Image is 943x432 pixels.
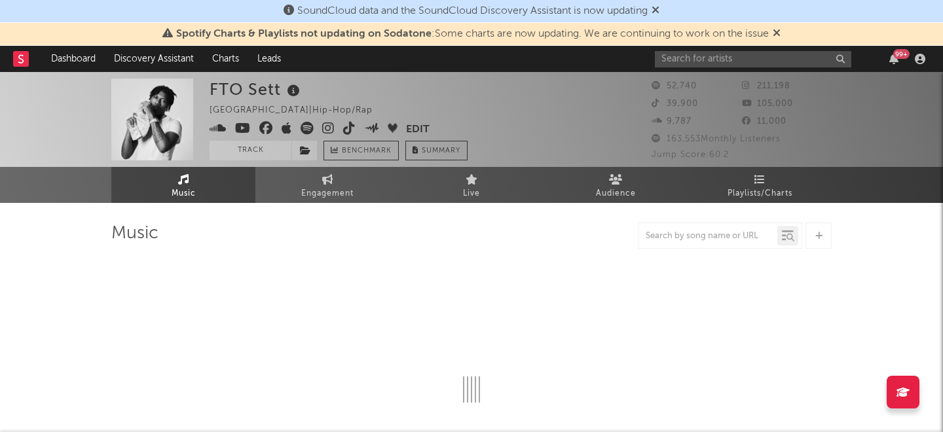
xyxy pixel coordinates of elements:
[176,29,769,39] span: : Some charts are now updating. We are continuing to work on the issue
[406,122,430,138] button: Edit
[652,82,697,90] span: 52,740
[893,49,910,59] div: 99 +
[399,167,544,203] a: Live
[111,167,255,203] a: Music
[42,46,105,72] a: Dashboard
[210,141,291,160] button: Track
[728,186,792,202] span: Playlists/Charts
[297,6,648,16] span: SoundCloud data and the SoundCloud Discovery Assistant is now updating
[639,231,777,242] input: Search by song name or URL
[172,186,196,202] span: Music
[544,167,688,203] a: Audience
[324,141,399,160] a: Benchmark
[773,29,781,39] span: Dismiss
[742,99,793,108] span: 105,000
[652,151,729,159] span: Jump Score: 60.2
[742,82,790,90] span: 211,198
[105,46,203,72] a: Discovery Assistant
[342,143,392,159] span: Benchmark
[176,29,432,39] span: Spotify Charts & Playlists not updating on Sodatone
[301,186,354,202] span: Engagement
[652,99,698,108] span: 39,900
[596,186,636,202] span: Audience
[655,51,851,67] input: Search for artists
[210,79,303,100] div: FTO Sett
[652,117,692,126] span: 9,787
[652,135,781,143] span: 163,553 Monthly Listeners
[405,141,468,160] button: Summary
[422,147,460,154] span: Summary
[203,46,248,72] a: Charts
[688,167,832,203] a: Playlists/Charts
[463,186,480,202] span: Live
[889,54,898,64] button: 99+
[742,117,786,126] span: 11,000
[210,103,388,118] div: [GEOGRAPHIC_DATA] | Hip-Hop/Rap
[248,46,290,72] a: Leads
[652,6,659,16] span: Dismiss
[255,167,399,203] a: Engagement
